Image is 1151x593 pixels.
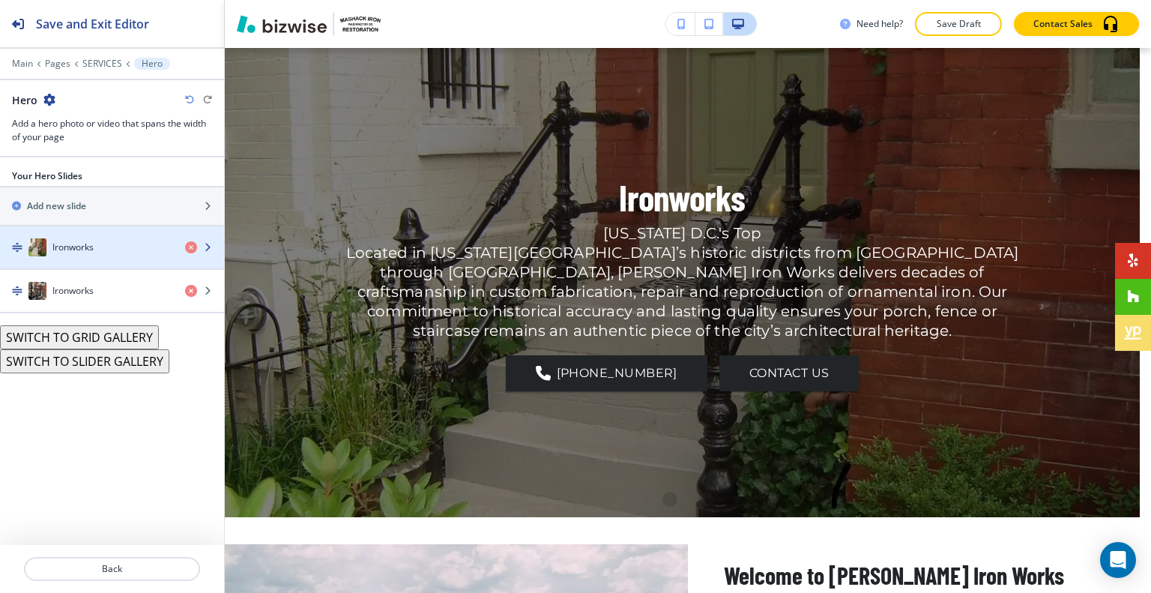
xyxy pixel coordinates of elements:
[12,117,212,144] h3: Add a hero photo or video that spans the width of your page
[237,15,327,33] img: Bizwise Logo
[12,92,37,108] h2: Hero
[82,58,122,69] button: SERVICES
[652,481,688,517] li: Go to slide 1
[45,58,70,69] button: Pages
[1115,243,1151,279] a: Social media link to yelp account
[1100,542,1136,578] div: Open Intercom Messenger
[934,17,982,31] p: Save Draft
[1115,279,1151,315] a: Social media link to houzz account
[506,355,707,391] a: [PHONE_NUMBER]
[857,17,903,31] h3: Need help?
[134,58,170,70] button: Hero
[345,223,1020,243] p: [US_STATE] D.C.'s Top
[915,12,1002,36] button: Save Draft
[719,355,860,391] button: CONTACT US
[1014,12,1139,36] button: Contact Sales
[619,174,745,220] p: Ironworks
[688,481,724,517] li: Go to slide 2
[345,243,1020,340] p: Located in [US_STATE][GEOGRAPHIC_DATA]’s historic districts from [GEOGRAPHIC_DATA] through [GEOGR...
[12,242,22,253] img: Drag
[142,58,163,69] p: Hero
[36,15,149,33] h2: Save and Exit Editor
[52,284,94,298] h4: Ironworks
[24,557,200,581] button: Back
[12,58,33,69] button: Main
[52,241,94,254] h4: Ironworks
[340,16,381,31] img: Your Logo
[724,562,1115,589] h3: Welcome to [PERSON_NAME] Iron Works
[1115,315,1151,351] a: Social media link to yellow_pages account
[12,286,22,296] img: Drag
[12,169,82,183] h2: Your Hero Slides
[27,199,86,213] h2: Add new slide
[25,562,199,576] p: Back
[1033,17,1093,31] p: Contact Sales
